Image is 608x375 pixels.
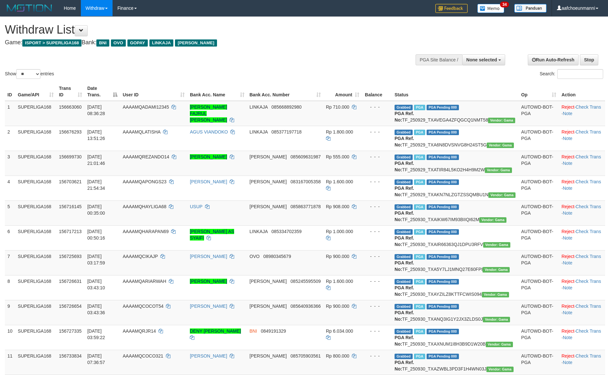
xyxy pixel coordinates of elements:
td: TF_250929_TXATIR84L5KO2H4H9M2W [392,151,519,176]
b: PGA Ref. No: [395,210,414,222]
b: PGA Ref. No: [395,260,414,272]
span: [DATE] 21:01:46 [87,154,105,166]
span: AAAAMQCOCOT54 [123,304,163,309]
th: Balance [362,82,392,101]
b: PGA Ref. No: [395,161,414,172]
td: AUTOWD-BOT-PGA [519,151,559,176]
th: Game/API: activate to sort column ascending [15,82,56,101]
span: Copy 085705903561 to clipboard [290,353,320,359]
td: AUTOWD-BOT-PGA [519,350,559,375]
span: Grabbed [395,204,413,210]
td: TF_250930_TXAZWBL3PD3F1H4WN03J [392,350,519,375]
td: TF_250930_TXANQ3IG1Y2JX3ZLDS0J [392,300,519,325]
span: LINKAJA [149,39,174,47]
span: Copy 085245595509 to clipboard [290,279,320,284]
span: AAAAMQCOCO321 [123,353,163,359]
div: - - - [364,328,389,334]
span: Copy 085334702359 to clipboard [271,229,301,234]
a: Reject [561,254,574,259]
b: PGA Ref. No: [395,136,414,147]
span: [DATE] 08:36:28 [87,104,105,116]
span: Grabbed [395,329,413,334]
div: - - - [364,104,389,110]
span: Marked by aafchhiseyha [414,354,425,359]
span: [DATE] 00:50:16 [87,229,105,241]
img: Feedback.jpg [435,4,468,13]
a: [PERSON_NAME] [190,154,227,159]
span: [DATE] 03:59:22 [87,328,105,340]
div: - - - [364,203,389,210]
span: Rp 1.600.000 [326,179,353,184]
td: 1 [5,101,15,126]
span: PGA Pending [427,279,459,284]
td: SUPERLIGA168 [15,275,56,300]
a: Note [563,210,572,216]
span: Rp 1.800.000 [326,129,353,134]
span: BNI [250,328,257,334]
span: [DATE] 03:17:59 [87,254,105,265]
td: TF_250930_TXAYZILZ8KTTFCWIS094 [392,275,519,300]
a: Reject [561,104,574,110]
a: Reject [561,179,574,184]
span: Copy 08980345679 to clipboard [263,254,291,259]
span: AAAAMQAPONGS23 [123,179,166,184]
span: Copy 085377197718 to clipboard [271,129,301,134]
div: PGA Site Balance / [416,54,462,65]
a: Check Trans [576,179,601,184]
span: AAAAMQADAMI12345 [123,104,169,110]
span: Rp 555.000 [326,154,349,159]
a: Check Trans [576,104,601,110]
span: Marked by aafchhiseyha [414,304,425,309]
span: 156676293 [59,129,81,134]
a: AGUS VIANDOKO [190,129,228,134]
a: Note [563,360,572,365]
span: PGA Pending [427,105,459,110]
b: PGA Ref. No: [395,335,414,347]
span: PGA Pending [427,130,459,135]
td: SUPERLIGA168 [15,250,56,275]
td: · · [559,225,605,250]
span: Rp 900.000 [326,304,349,309]
a: Note [563,310,572,315]
a: Reject [561,129,574,134]
td: AUTOWD-BOT-PGA [519,300,559,325]
td: · · [559,101,605,126]
a: Note [563,260,572,265]
div: - - - [364,228,389,235]
th: Trans ID: activate to sort column ascending [56,82,85,101]
a: Note [563,335,572,340]
span: [DATE] 00:35:00 [87,204,105,216]
td: 6 [5,225,15,250]
a: Check Trans [576,279,601,284]
span: Grabbed [395,354,413,359]
td: SUPERLIGA168 [15,350,56,375]
a: [PERSON_NAME] FAJRUL [PERSON_NAME] [190,104,227,123]
span: [DATE] 21:54:34 [87,179,105,191]
span: Copy 085640936366 to clipboard [290,304,320,309]
span: [DATE] 03:43:36 [87,304,105,315]
a: Reject [561,328,574,334]
span: 156733834 [59,353,81,359]
a: Reject [561,304,574,309]
span: Marked by aafnonsreyleab [414,254,425,260]
span: 156699730 [59,154,81,159]
a: Note [563,285,572,290]
td: SUPERLIGA168 [15,176,56,200]
a: [PERSON_NAME] [190,254,227,259]
td: AUTOWD-BOT-PGA [519,275,559,300]
td: 5 [5,200,15,225]
span: Marked by aafsoycanthlai [414,130,425,135]
th: Amount: activate to sort column ascending [323,82,362,101]
span: Vendor URL: https://trx31.1velocity.biz [488,192,516,198]
td: AUTOWD-BOT-PGA [519,200,559,225]
h4: Game: Bank: [5,39,399,46]
span: Grabbed [395,254,413,260]
a: USUP [190,204,202,209]
span: Grabbed [395,279,413,284]
span: 156726631 [59,279,81,284]
span: Rp 710.000 [326,104,349,110]
b: PGA Ref. No: [395,310,414,322]
span: Grabbed [395,155,413,160]
span: [PERSON_NAME] [250,304,287,309]
th: ID [5,82,15,101]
